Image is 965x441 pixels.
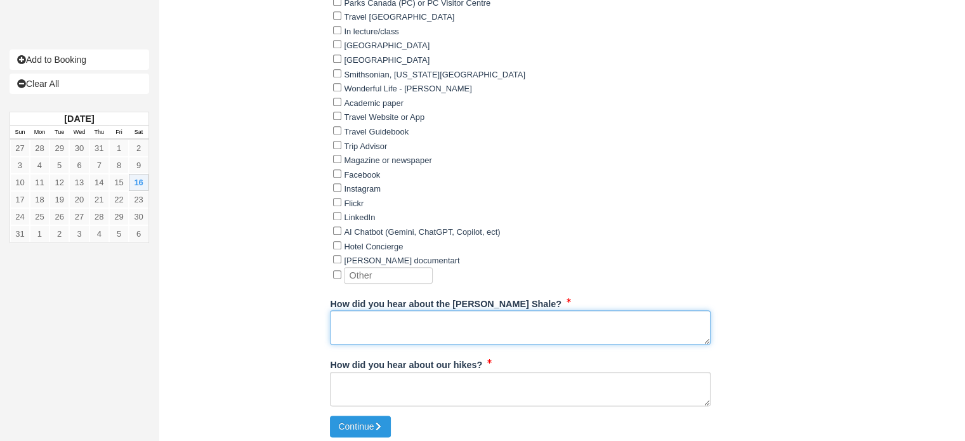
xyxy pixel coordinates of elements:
label: LinkedIn [344,213,375,222]
label: Hotel Concierge [344,242,403,251]
label: AI Chatbot (Gemini, ChatGPT, Copilot, ect) [344,227,500,237]
a: 30 [129,208,148,225]
a: 31 [89,140,109,157]
label: Academic paper [344,98,404,108]
label: How did you hear about the [PERSON_NAME] Shale? [330,293,561,311]
label: Wonderful Life - [PERSON_NAME] [344,84,471,93]
label: Smithsonian, [US_STATE][GEOGRAPHIC_DATA] [344,70,525,79]
th: Sun [10,126,30,140]
th: Wed [69,126,89,140]
a: 29 [109,208,129,225]
a: 25 [30,208,49,225]
a: 14 [89,174,109,191]
a: 30 [69,140,89,157]
th: Fri [109,126,129,140]
label: Trip Advisor [344,142,387,151]
input: Other [344,267,433,284]
label: Facebook [344,170,380,180]
a: 9 [129,157,148,174]
a: 28 [89,208,109,225]
a: 20 [69,191,89,208]
a: 8 [109,157,129,174]
label: [GEOGRAPHIC_DATA] [344,55,430,65]
th: Tue [49,126,69,140]
label: Travel [GEOGRAPHIC_DATA] [344,12,454,22]
a: 6 [69,157,89,174]
a: 28 [30,140,49,157]
label: Magazine or newspaper [344,155,431,165]
a: 27 [10,140,30,157]
strong: [DATE] [64,114,94,124]
a: 1 [109,140,129,157]
button: Continue [330,416,391,437]
a: 2 [49,225,69,242]
a: 7 [89,157,109,174]
a: 13 [69,174,89,191]
a: Add to Booking [10,49,149,70]
label: Travel Website or App [344,112,424,122]
a: 11 [30,174,49,191]
label: In lecture/class [344,27,398,36]
a: 17 [10,191,30,208]
label: How did you hear about our hikes? [330,354,482,372]
th: Sat [129,126,148,140]
a: 19 [49,191,69,208]
a: 5 [49,157,69,174]
a: 24 [10,208,30,225]
a: 29 [49,140,69,157]
a: 2 [129,140,148,157]
label: Travel Guidebook [344,127,409,136]
a: 21 [89,191,109,208]
a: 4 [30,157,49,174]
a: 10 [10,174,30,191]
th: Mon [30,126,49,140]
a: 26 [49,208,69,225]
a: 16 [129,174,148,191]
a: 4 [89,225,109,242]
a: 15 [109,174,129,191]
a: 18 [30,191,49,208]
label: Instagram [344,184,381,194]
a: Clear All [10,74,149,94]
a: 6 [129,225,148,242]
th: Thu [89,126,109,140]
a: 31 [10,225,30,242]
a: 3 [10,157,30,174]
label: [PERSON_NAME] documentart [344,256,459,265]
a: 3 [69,225,89,242]
a: 23 [129,191,148,208]
label: Flickr [344,199,364,208]
a: 5 [109,225,129,242]
a: 22 [109,191,129,208]
a: 27 [69,208,89,225]
a: 1 [30,225,49,242]
a: 12 [49,174,69,191]
label: [GEOGRAPHIC_DATA] [344,41,430,50]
